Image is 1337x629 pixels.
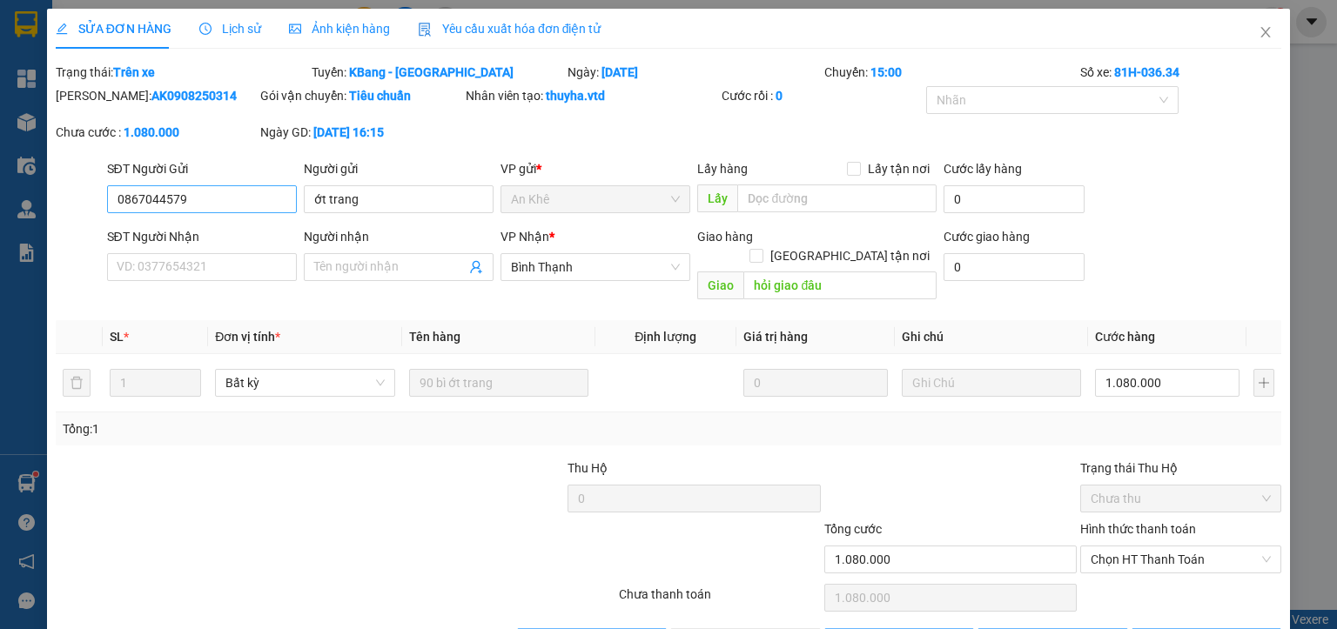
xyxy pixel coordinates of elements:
div: Ngày: [566,63,822,82]
div: 100.000 [13,91,157,112]
input: VD: Bàn, Ghế [409,369,588,397]
div: Tổng: 1 [63,419,517,438]
th: Ghi chú [895,320,1088,354]
b: KBang - [GEOGRAPHIC_DATA] [349,65,514,79]
span: Lấy [697,184,737,212]
span: SL [110,330,124,344]
span: Định lượng [635,330,696,344]
div: 0905067348 [15,57,154,81]
b: Tiêu chuẩn [349,89,411,103]
span: Gửi: [15,17,42,35]
span: Giá trị hàng [743,330,808,344]
div: Chưa cước : [56,123,257,142]
b: 1.080.000 [124,125,179,139]
div: Trạng thái Thu Hộ [1080,458,1281,478]
div: VP gửi [501,159,690,178]
div: Tên hàng: đồăn ( : 2 ) [15,123,306,144]
div: Ngày GD: [260,123,461,142]
span: picture [289,23,301,35]
label: Cước lấy hàng [944,162,1022,176]
span: [GEOGRAPHIC_DATA] tận nơi [763,246,937,265]
div: An Khê [15,15,154,36]
b: 0 [776,89,783,103]
input: Dọc đường [743,271,937,299]
span: user-add [469,260,483,274]
span: Yêu cầu xuất hóa đơn điện tử [418,22,601,36]
label: Hình thức thanh toán [1080,522,1196,536]
input: Cước lấy hàng [944,185,1085,213]
div: [PERSON_NAME]: [56,86,257,105]
div: Bình Thạnh [166,15,306,36]
div: Chuyến: [823,63,1078,82]
div: Người nhận [304,227,494,246]
span: Tổng cước [824,522,882,536]
b: 81H-036.34 [1114,65,1179,79]
input: Ghi Chú [902,369,1081,397]
span: Thu Hộ [568,461,608,475]
b: [DATE] 16:15 [313,125,384,139]
div: SĐT Người Nhận [107,227,297,246]
div: Số xe: [1078,63,1283,82]
div: Gói vận chuyển: [260,86,461,105]
span: SỬA ĐƠN HÀNG [56,22,171,36]
span: Ảnh kiện hàng [289,22,390,36]
span: clock-circle [199,23,212,35]
b: 15:00 [870,65,902,79]
div: Tuyến: [310,63,566,82]
span: Bất kỳ [225,370,384,396]
label: Cước giao hàng [944,230,1030,244]
div: 0903527524 [166,57,306,81]
div: SĐT Người Gửi [107,159,297,178]
input: 0 [743,369,888,397]
input: Dọc đường [737,184,937,212]
span: An Khê [511,186,680,212]
button: plus [1253,369,1274,397]
span: Cước hàng [1095,330,1155,344]
div: Người gửi [304,159,494,178]
div: Cước rồi : [722,86,923,105]
span: Chọn HT Thanh Toán [1091,546,1271,572]
span: CR : [13,93,40,111]
span: Chưa thu [1091,485,1271,512]
span: Lấy hàng [697,162,748,176]
span: Giao hàng [697,230,753,244]
span: Nhận: [166,17,208,35]
img: icon [418,23,432,37]
div: Thuỷ [15,36,154,57]
b: [DATE] [601,65,638,79]
div: Nhân viên tạo: [466,86,718,105]
span: edit [56,23,68,35]
span: Bình Thạnh [511,254,680,280]
b: thuyha.vtd [546,89,605,103]
div: a nghĩa [166,36,306,57]
span: close [1259,25,1273,39]
span: Tên hàng [409,330,460,344]
b: AK0908250314 [151,89,237,103]
button: delete [63,369,91,397]
div: Chưa thanh toán [617,585,822,615]
button: Close [1241,9,1290,57]
span: Lịch sử [199,22,261,36]
span: Lấy tận nơi [861,159,937,178]
span: Đơn vị tính [215,330,280,344]
span: VP Nhận [501,230,549,244]
span: Giao [697,271,743,299]
span: SL [161,121,185,145]
div: Trạng thái: [54,63,310,82]
input: Cước giao hàng [944,253,1085,281]
b: Trên xe [113,65,155,79]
